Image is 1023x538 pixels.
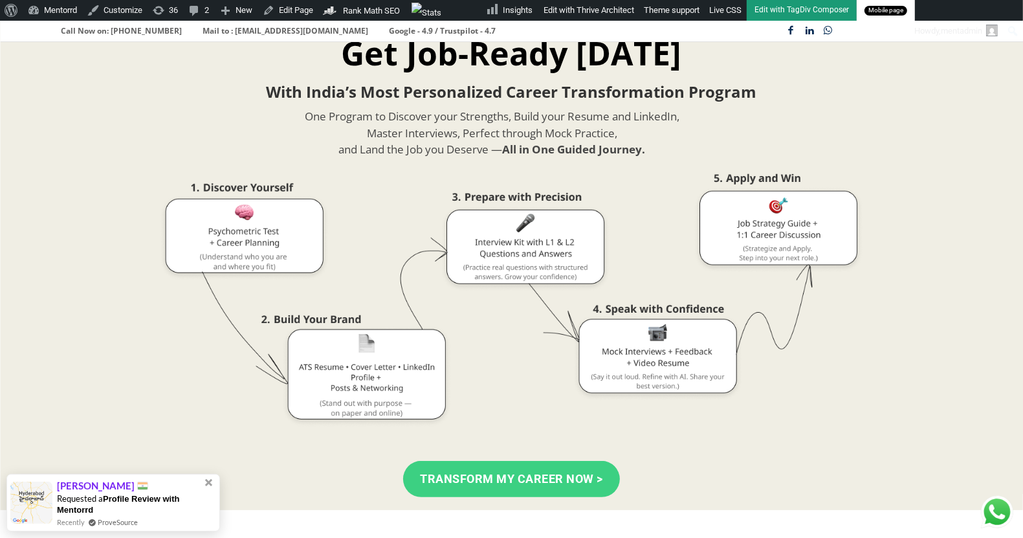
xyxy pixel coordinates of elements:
p: Google - 4.9 / Trustpilot - 4.7 [390,22,496,40]
span: [PERSON_NAME] [57,480,148,492]
strong: All in One Guided Journey. [503,142,646,157]
a: Transform My Career Now > [403,461,620,497]
p: One Program to Discover your Strengths, Build your Resume and LinkedIn, Master Interviews, Perfec... [61,108,923,158]
a: Whatsapp [819,22,837,41]
a: Howdy, [910,21,1003,41]
h3: With India’s Most Personalized Career Transformation Program [267,84,757,100]
span: mentadmin [941,26,982,36]
a: Facebook [782,22,800,41]
p: Call Now on: [PHONE_NUMBER] [61,22,182,40]
a: Linkedin [800,22,819,41]
h3: Get Job-Ready [DATE] [342,37,682,69]
span: Requested a [57,493,179,515]
div: Chat with Us [981,496,1013,528]
p: Mail to : [EMAIL_ADDRESS][DOMAIN_NAME] [203,22,369,40]
span: Profile Review with Mentorrd [57,494,179,515]
img: provesource country flag image [137,482,148,490]
a: ProveSource [98,517,138,528]
span: Recently [57,517,85,528]
span: Insights [503,5,533,15]
img: Views over 48 hours. Click for more Jetpack Stats. [412,3,441,23]
img: provesource social proof notification image [10,482,52,524]
span: Rank Math SEO [343,6,400,16]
